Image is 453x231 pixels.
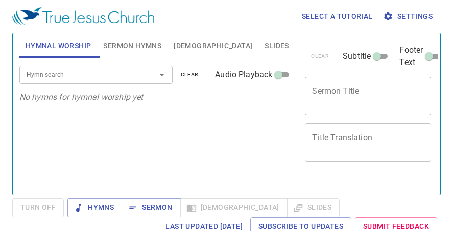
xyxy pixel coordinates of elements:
span: Sermon Hymns [103,39,161,52]
button: Sermon [122,198,180,217]
span: Footer Text [399,44,423,69]
span: Subtitle [343,50,371,62]
span: Settings [385,10,433,23]
span: [DEMOGRAPHIC_DATA] [174,39,252,52]
span: Select a tutorial [302,10,373,23]
button: Open [155,68,169,82]
span: clear [181,70,199,79]
span: Sermon [130,201,172,214]
button: Select a tutorial [298,7,377,26]
span: Hymns [76,201,114,214]
i: No hymns for hymnal worship yet [19,92,144,102]
span: Audio Playback [215,69,272,81]
span: Hymnal Worship [26,39,91,52]
button: Hymns [67,198,122,217]
button: clear [175,69,205,81]
img: True Jesus Church [12,7,154,26]
button: Settings [381,7,437,26]
span: Slides [265,39,289,52]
